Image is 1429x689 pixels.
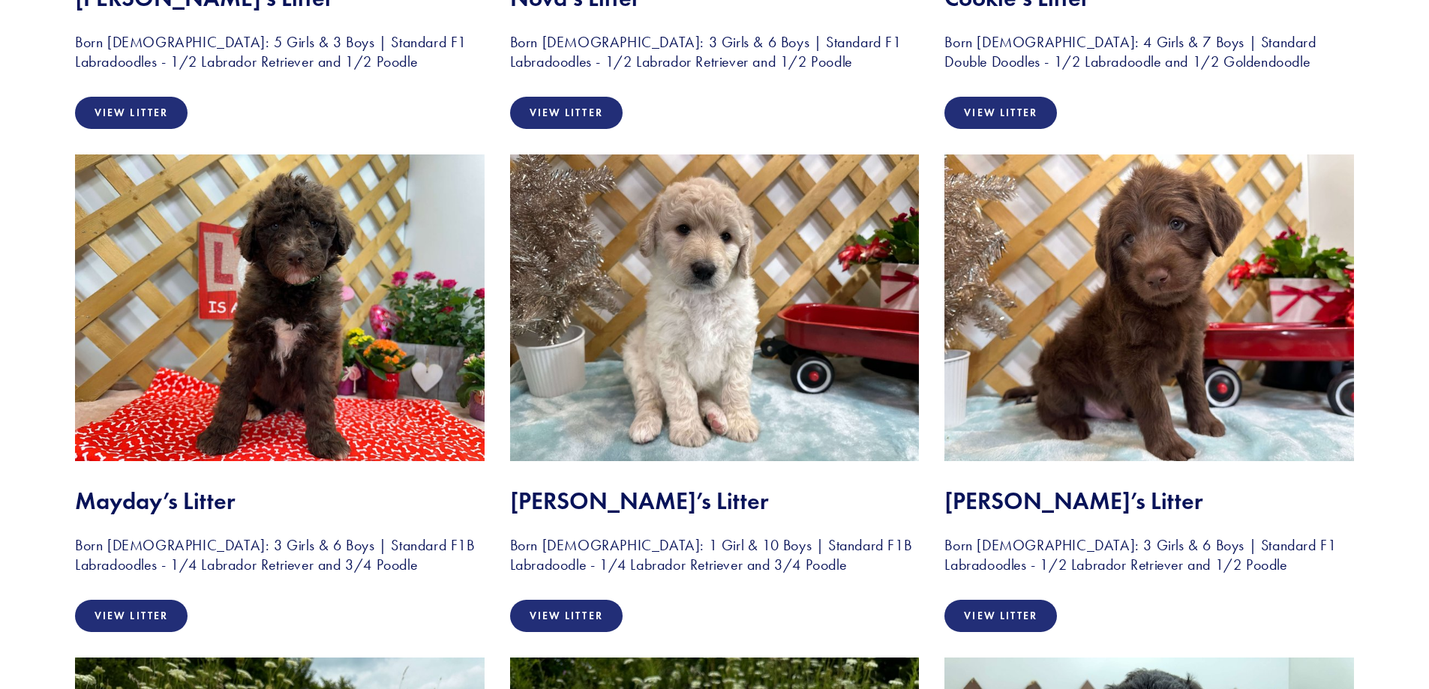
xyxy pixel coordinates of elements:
h3: Born [DEMOGRAPHIC_DATA]: 5 Girls & 3 Boys | Standard F1 Labradoodles - 1/2 Labrador Retriever and... [75,32,485,71]
h3: Born [DEMOGRAPHIC_DATA]: 4 Girls & 7 Boys | Standard Double Doodles - 1/2 Labradoodle and 1/2 Gol... [944,32,1354,71]
h3: Born [DEMOGRAPHIC_DATA]: 3 Girls & 6 Boys | Standard F1 Labradoodles - 1/2 Labrador Retriever and... [944,535,1354,574]
a: View Litter [510,97,623,129]
h2: [PERSON_NAME]’s Litter [510,487,920,515]
h3: Born [DEMOGRAPHIC_DATA]: 3 Girls & 6 Boys | Standard F1 Labradoodles - 1/2 Labrador Retriever and... [510,32,920,71]
h2: Mayday’s Litter [75,487,485,515]
a: View Litter [75,600,188,632]
a: View Litter [944,97,1057,129]
a: View Litter [510,600,623,632]
h3: Born [DEMOGRAPHIC_DATA]: 1 Girl & 10 Boys | Standard F1B Labradoodle - 1/4 Labrador Retriever and... [510,535,920,574]
h3: Born [DEMOGRAPHIC_DATA]: 3 Girls & 6 Boys | Standard F1B Labradoodles - 1/4 Labrador Retriever an... [75,535,485,574]
a: View Litter [944,600,1057,632]
a: View Litter [75,97,188,129]
h2: [PERSON_NAME]’s Litter [944,487,1354,515]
